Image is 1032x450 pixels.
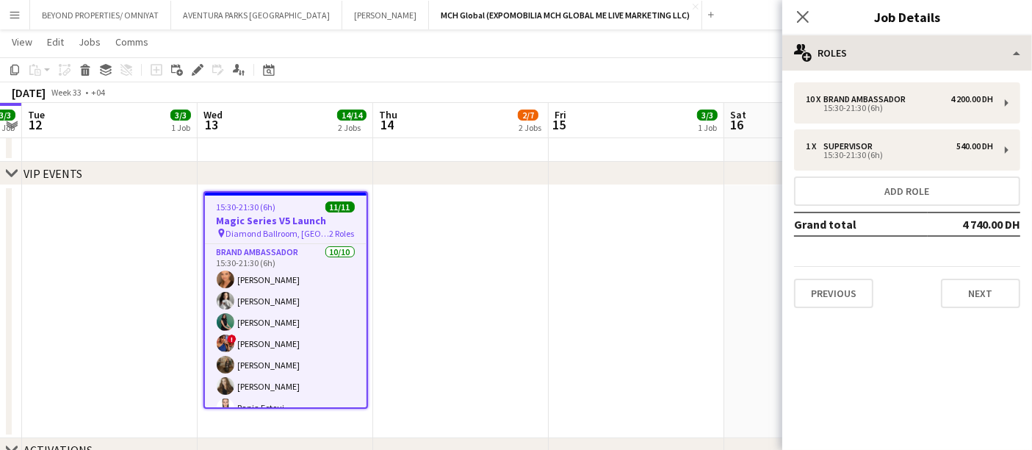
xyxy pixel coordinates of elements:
[794,279,873,308] button: Previous
[12,35,32,49] span: View
[30,1,171,29] button: BEYOND PROPERTIES/ OMNIYAT
[217,201,276,213] span: 15:30-21:30 (6h)
[91,87,105,98] div: +04
[555,108,566,121] span: Fri
[12,85,46,100] div: [DATE]
[698,122,717,133] div: 1 Job
[226,228,330,239] span: Diamond Ballroom, [GEOGRAPHIC_DATA], [GEOGRAPHIC_DATA]
[171,1,342,29] button: AVENTURA PARKS [GEOGRAPHIC_DATA]
[342,1,429,29] button: [PERSON_NAME]
[806,141,823,151] div: 1 x
[6,32,38,51] a: View
[794,213,928,236] td: Grand total
[782,35,1032,71] div: Roles
[429,1,702,29] button: MCH Global (EXPOMOBILIA MCH GLOBAL ME LIVE MARKETING LLC)
[109,32,154,51] a: Comms
[518,110,538,121] span: 2/7
[806,151,993,159] div: 15:30-21:30 (6h)
[728,116,746,133] span: 16
[519,122,541,133] div: 2 Jobs
[379,108,397,121] span: Thu
[28,108,45,121] span: Tue
[201,116,223,133] span: 13
[697,110,718,121] span: 3/3
[79,35,101,49] span: Jobs
[115,35,148,49] span: Comms
[325,201,355,213] span: 11/11
[806,94,823,104] div: 10 x
[73,32,107,51] a: Jobs
[203,191,368,409] app-job-card: 15:30-21:30 (6h)11/11Magic Series V5 Launch Diamond Ballroom, [GEOGRAPHIC_DATA], [GEOGRAPHIC_DATA...
[203,108,223,121] span: Wed
[26,116,45,133] span: 12
[47,35,64,49] span: Edit
[337,110,367,121] span: 14/14
[48,87,85,98] span: Week 33
[823,141,878,151] div: Supervisor
[794,176,1020,206] button: Add role
[956,141,993,151] div: 540.00 DH
[928,213,1020,236] td: 4 740.00 DH
[330,228,355,239] span: 2 Roles
[205,214,367,227] h3: Magic Series V5 Launch
[823,94,912,104] div: Brand Ambassador
[228,335,237,343] span: !
[782,7,1032,26] h3: Job Details
[806,104,993,112] div: 15:30-21:30 (6h)
[41,32,70,51] a: Edit
[552,116,566,133] span: 15
[377,116,397,133] span: 14
[730,108,746,121] span: Sat
[170,110,191,121] span: 3/3
[24,166,82,181] div: VIP EVENTS
[338,122,366,133] div: 2 Jobs
[171,122,190,133] div: 1 Job
[950,94,993,104] div: 4 200.00 DH
[941,279,1020,308] button: Next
